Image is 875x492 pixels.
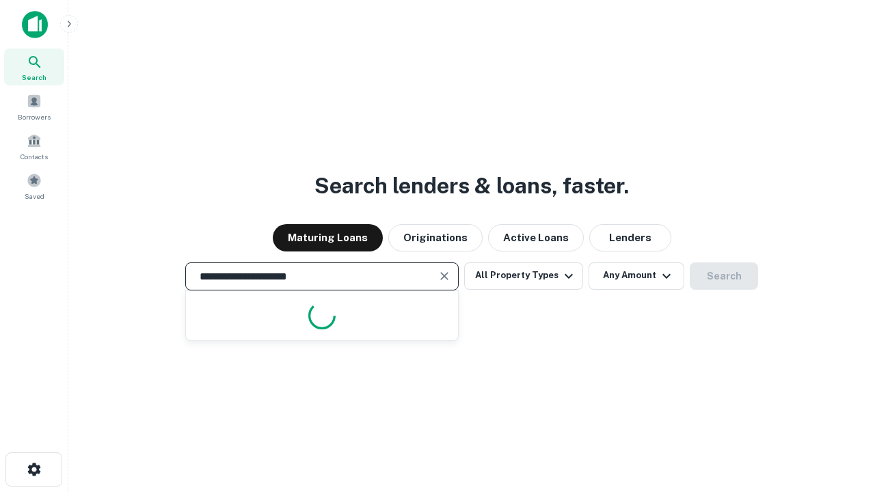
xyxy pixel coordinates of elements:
[435,266,454,286] button: Clear
[4,128,64,165] a: Contacts
[464,262,583,290] button: All Property Types
[388,224,483,251] button: Originations
[21,151,48,162] span: Contacts
[589,224,671,251] button: Lenders
[807,339,875,405] iframe: Chat Widget
[22,72,46,83] span: Search
[488,224,584,251] button: Active Loans
[4,88,64,125] a: Borrowers
[22,11,48,38] img: capitalize-icon.png
[4,49,64,85] a: Search
[589,262,684,290] button: Any Amount
[273,224,383,251] button: Maturing Loans
[4,167,64,204] a: Saved
[314,169,629,202] h3: Search lenders & loans, faster.
[25,191,44,202] span: Saved
[18,111,51,122] span: Borrowers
